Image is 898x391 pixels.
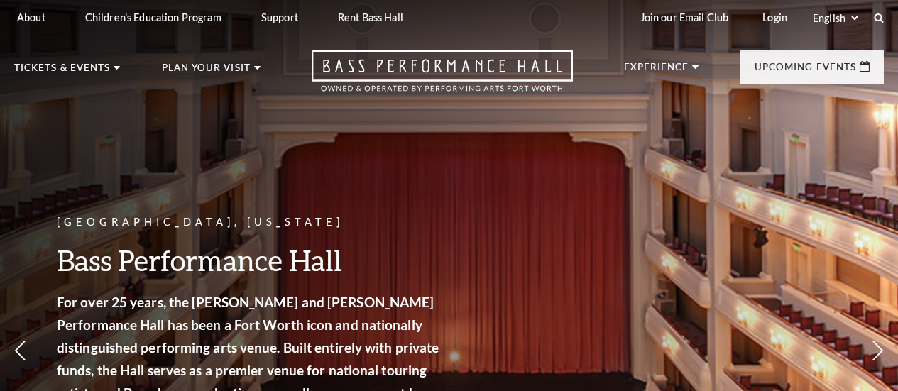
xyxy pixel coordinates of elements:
[17,11,45,23] p: About
[57,242,447,278] h3: Bass Performance Hall
[624,62,689,79] p: Experience
[14,63,110,80] p: Tickets & Events
[57,214,447,231] p: [GEOGRAPHIC_DATA], [US_STATE]
[755,62,856,79] p: Upcoming Events
[338,11,403,23] p: Rent Bass Hall
[85,11,221,23] p: Children's Education Program
[810,11,860,25] select: Select:
[261,11,298,23] p: Support
[162,63,251,80] p: Plan Your Visit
